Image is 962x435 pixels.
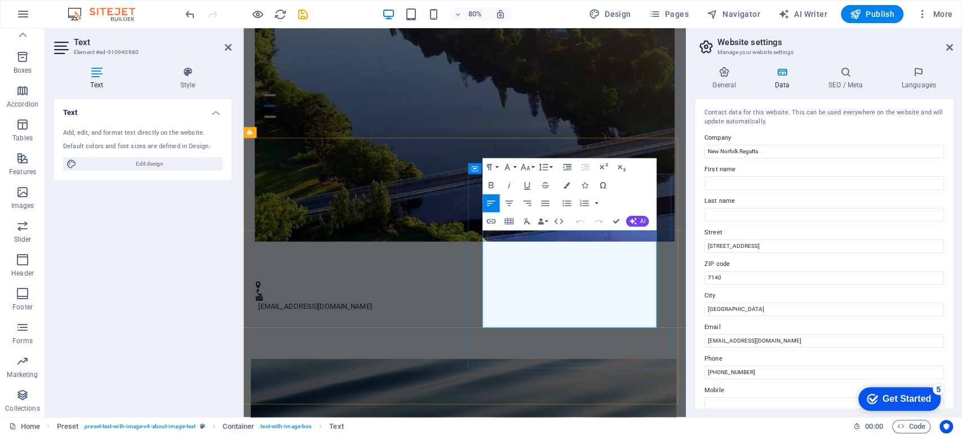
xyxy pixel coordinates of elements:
button: HTML [550,212,567,230]
button: Font Size [518,158,535,176]
button: Special Characters [594,176,611,194]
span: Click to select. Double-click to edit [57,420,79,433]
p: Accordion [7,100,38,109]
button: 1 [26,82,40,85]
h4: Data [757,66,811,90]
button: 2 [26,96,40,99]
button: Superscript [595,158,611,176]
button: Font Family [500,158,517,176]
div: Default colors and font sizes are defined in Design. [63,142,223,152]
span: Design [589,8,631,20]
button: Colors [558,176,575,194]
button: Align Left [482,194,499,212]
button: undo [183,7,197,21]
label: Email [704,321,944,334]
span: Edit design [80,157,219,171]
label: Phone [704,352,944,366]
button: AI [626,216,649,227]
h4: Languages [884,66,953,90]
button: Code [892,420,930,433]
span: Click to select. Double-click to edit [329,420,343,433]
button: 80% [449,7,489,21]
div: Contact data for this website. This can be used everywhere on the website and will update automat... [704,108,944,127]
p: Features [9,167,36,176]
h4: Text [54,66,144,90]
button: Edit design [63,157,223,171]
button: Insert Link [482,212,499,230]
button: Unordered List [558,194,575,212]
p: Images [11,201,34,210]
span: Navigator [707,8,760,20]
label: Last name [704,194,944,208]
button: Increase Indent [558,158,575,176]
p: Boxes [14,66,32,75]
button: Data Bindings [537,212,549,230]
button: Clear Formatting [518,212,535,230]
button: Strikethrough [537,176,553,194]
button: Usercentrics [939,420,953,433]
span: : [873,422,875,430]
h4: General [695,66,757,90]
label: Company [704,131,944,145]
label: First name [704,163,944,176]
button: Insert Table [500,212,517,230]
i: Reload page [274,8,287,21]
button: 3 [26,109,40,112]
button: reload [273,7,287,21]
span: . preset-text-with-image-v4-about-image-text [83,420,196,433]
span: 00 00 [865,420,883,433]
a: [EMAIL_ADDRESS][DOMAIN_NAME] [19,342,161,353]
h2: Website settings [717,37,953,47]
nav: breadcrumb [57,420,344,433]
button: Icons [576,176,593,194]
a: Click to cancel selection. Double-click to open Pages [9,420,40,433]
h6: 80% [466,7,484,21]
button: Redo (Ctrl+Shift+Z) [589,212,606,230]
h6: Session time [853,420,883,433]
button: Ordered List [575,194,592,212]
h4: SEO / Meta [811,66,884,90]
button: Align Right [518,194,535,212]
p: Slider [14,235,32,244]
label: City [704,289,944,303]
button: Italic (Ctrl+I) [500,176,517,194]
button: Confirm (Ctrl+⏎) [608,212,624,230]
div: Add, edit, and format text directly on the website. [63,128,223,138]
div: 5 [83,2,95,14]
button: Line Height [537,158,553,176]
span: Code [897,420,925,433]
span: AI [640,218,645,224]
p: Tables [12,134,33,143]
span: . text-with-image-box [259,420,312,433]
button: Ordered List [593,194,600,212]
label: Street [704,226,944,239]
span: AI Writer [778,8,827,20]
p: Header [11,269,34,278]
button: Click here to leave preview mode and continue editing [251,7,264,21]
i: This element is a customizable preset [200,423,205,429]
button: Design [584,5,636,23]
button: Navigator [702,5,765,23]
button: Bold (Ctrl+B) [482,176,499,194]
button: Publish [841,5,903,23]
button: More [912,5,957,23]
h2: Text [74,37,232,47]
p: Footer [12,303,33,312]
div: Get Started [33,12,82,23]
p: Marketing [7,370,38,379]
i: Undo: Delete elements (Ctrl+Z) [184,8,197,21]
button: Align Center [500,194,517,212]
button: AI Writer [774,5,832,23]
div: Design (Ctrl+Alt+Y) [584,5,636,23]
button: Paragraph Format [482,158,499,176]
button: Subscript [613,158,629,176]
h3: Element #ed-910940680 [74,47,209,57]
p: Forms [12,336,33,345]
button: Decrease Indent [577,158,593,176]
button: Underline (Ctrl+U) [518,176,535,194]
span: Pages [649,8,688,20]
h4: Text [54,99,232,119]
label: Mobile [704,384,944,397]
i: Save (Ctrl+S) [296,8,309,21]
p: Collections [5,404,39,413]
